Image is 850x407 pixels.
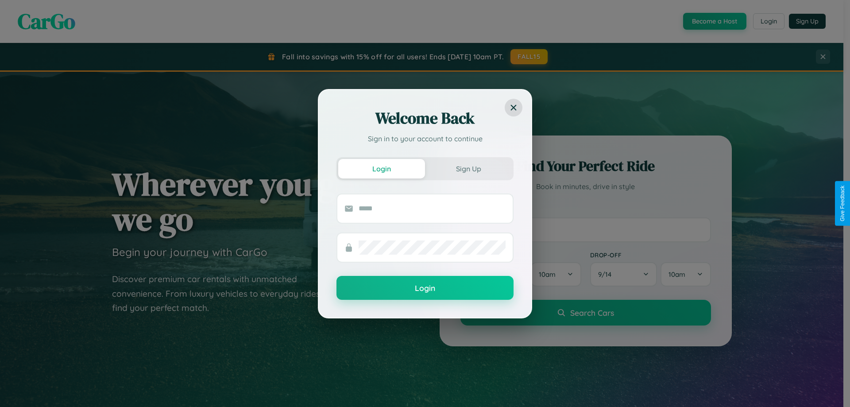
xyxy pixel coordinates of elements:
[839,186,846,221] div: Give Feedback
[336,108,514,129] h2: Welcome Back
[336,276,514,300] button: Login
[425,159,512,178] button: Sign Up
[336,133,514,144] p: Sign in to your account to continue
[338,159,425,178] button: Login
